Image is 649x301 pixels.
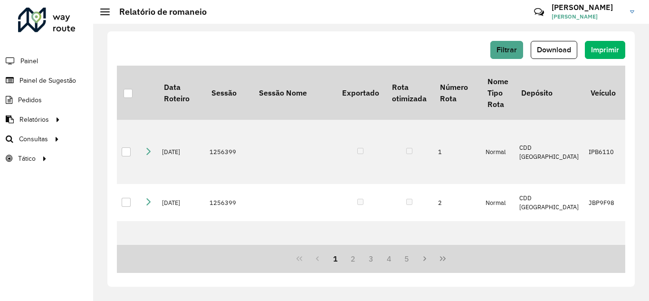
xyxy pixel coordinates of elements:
[490,41,523,59] button: Filtrar
[591,46,619,54] span: Imprimir
[584,120,622,184] td: IPB6110
[515,66,584,120] th: Depósito
[481,120,515,184] td: Normal
[434,250,452,268] button: Last Page
[380,250,398,268] button: 4
[584,221,622,285] td: QBU0F88
[433,66,481,120] th: Número Rota
[18,95,42,105] span: Pedidos
[531,41,577,59] button: Download
[335,66,385,120] th: Exportado
[433,120,481,184] td: 1
[157,66,205,120] th: Data Roteiro
[515,184,584,221] td: CDD [GEOGRAPHIC_DATA]
[496,46,517,54] span: Filtrar
[584,66,622,120] th: Veículo
[205,221,252,285] td: 1256399
[515,221,584,285] td: CDD [GEOGRAPHIC_DATA]
[584,184,622,221] td: JBP9F98
[344,250,362,268] button: 2
[205,184,252,221] td: 1256399
[252,66,335,120] th: Sessão Nome
[205,120,252,184] td: 1256399
[20,56,38,66] span: Painel
[326,250,344,268] button: 1
[19,76,76,86] span: Painel de Sugestão
[157,120,205,184] td: [DATE]
[398,250,416,268] button: 5
[515,120,584,184] td: CDD [GEOGRAPHIC_DATA]
[362,250,380,268] button: 3
[433,221,481,285] td: 3
[416,250,434,268] button: Next Page
[19,115,49,125] span: Relatórios
[529,2,549,22] a: Contato Rápido
[481,184,515,221] td: Normal
[537,46,571,54] span: Download
[433,184,481,221] td: 2
[18,154,36,164] span: Tático
[585,41,625,59] button: Imprimir
[205,66,252,120] th: Sessão
[481,221,515,285] td: Normal
[19,134,48,144] span: Consultas
[385,66,433,120] th: Rota otimizada
[157,184,205,221] td: [DATE]
[110,7,207,17] h2: Relatório de romaneio
[481,66,515,120] th: Nome Tipo Rota
[552,12,623,21] span: [PERSON_NAME]
[157,221,205,285] td: [DATE]
[552,3,623,12] h3: [PERSON_NAME]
